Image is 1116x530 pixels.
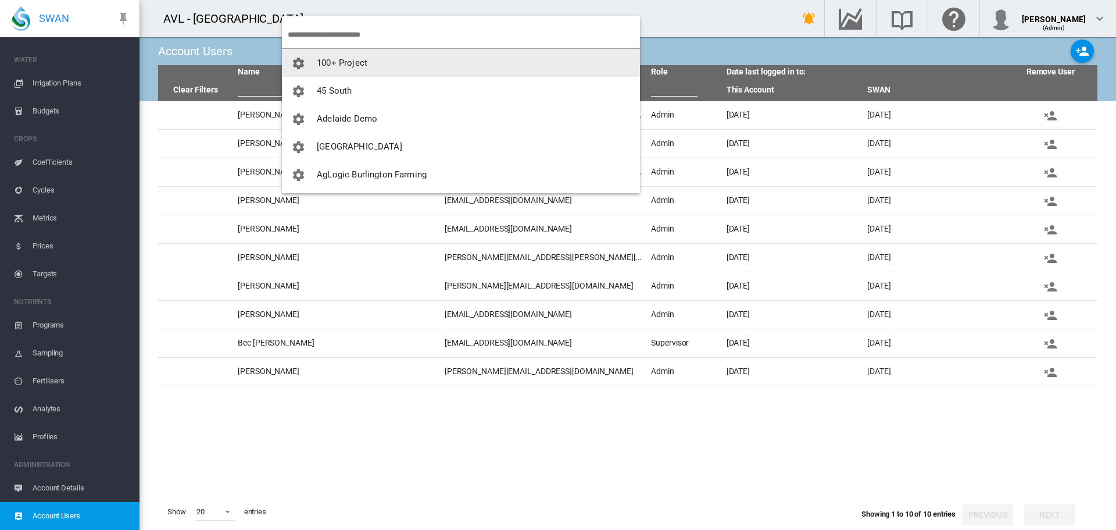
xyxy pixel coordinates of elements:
button: You have 'Admin' permissions to Adelaide Demo [282,105,640,133]
md-icon: icon-cog [291,84,305,98]
button: You have 'Admin' permissions to Agri-Zon LLC [282,188,640,216]
button: You have 'Admin' permissions to 100+ Project [282,49,640,77]
md-icon: icon-cog [291,112,305,126]
md-icon: icon-cog [291,56,305,70]
md-icon: icon-cog [291,168,305,182]
span: AgLogic Burlington Farming [317,169,427,180]
span: [GEOGRAPHIC_DATA] [317,141,402,152]
span: 45 South [317,86,352,96]
button: You have 'Admin' permissions to 45 South [282,77,640,105]
button: You have 'Admin' permissions to Adelaide High School [282,133,640,161]
span: 100+ Project [317,58,367,68]
span: Adelaide Demo [317,113,377,124]
md-icon: icon-cog [291,140,305,154]
button: You have 'Admin' permissions to AgLogic Burlington Farming [282,161,640,188]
